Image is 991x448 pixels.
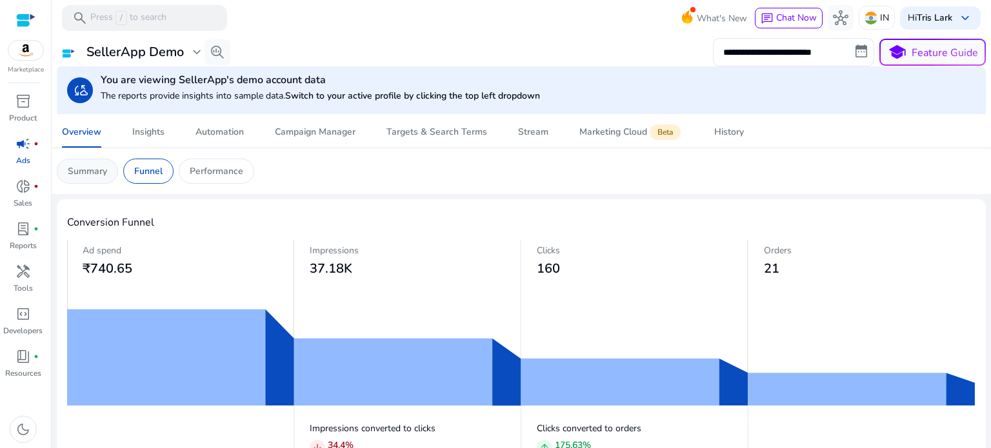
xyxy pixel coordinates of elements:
[537,422,748,435] p: Clicks converted to orders
[16,155,30,166] p: Ads
[386,128,487,137] div: Targets & Search Terms
[115,11,127,25] span: /
[15,422,31,437] span: dark_mode
[10,240,37,251] p: Reports
[865,12,877,24] img: in.svg
[310,260,352,277] span: 37.18K
[697,7,747,30] span: What's New
[14,197,32,209] p: Sales
[72,10,88,26] span: search
[15,264,31,279] span: handyman
[72,83,88,98] span: cloud_sync
[764,244,976,257] p: Orders
[912,45,978,61] p: Feature Guide
[755,8,823,28] button: chatChat Now
[537,260,560,277] span: 160
[101,89,540,102] p: The reports provide insights into sample data.
[15,136,31,151] span: campaign
[15,221,31,237] span: lab_profile
[134,164,163,178] p: Funnel
[650,124,681,140] span: Beta
[15,306,31,322] span: code_blocks
[34,141,39,146] span: fiber_manual_record
[8,65,44,75] p: Marketplace
[888,43,906,62] span: school
[34,184,39,189] span: fiber_manual_record
[310,244,521,257] p: Impressions
[764,260,779,277] span: 21
[714,128,744,137] div: History
[908,14,952,23] p: Hi
[14,282,33,294] p: Tools
[90,11,166,25] p: Press to search
[537,244,748,257] p: Clicks
[205,39,230,65] button: search_insights
[518,128,548,137] div: Stream
[957,10,973,26] span: keyboard_arrow_down
[833,10,848,26] span: hub
[776,12,817,24] span: Chat Now
[880,6,889,29] p: IN
[34,354,39,359] span: fiber_manual_record
[275,128,355,137] div: Campaign Manager
[828,5,854,31] button: hub
[761,12,774,25] span: chat
[9,112,37,124] p: Product
[34,226,39,231] span: fiber_manual_record
[132,128,165,137] div: Insights
[917,12,952,24] b: Tris Lark
[86,44,184,60] h3: SellerApp Demo
[15,93,31,109] span: inventory_2
[68,164,107,178] p: Summary
[62,128,101,137] div: Overview
[101,74,540,86] h4: You are viewing SellerApp's demo account data
[83,260,132,277] span: ₹740.65
[190,164,243,178] p: Performance
[579,127,683,137] div: Marketing Cloud
[83,244,294,257] p: Ad spend
[15,179,31,194] span: donut_small
[5,367,41,379] p: Resources
[3,325,43,336] p: Developers
[15,349,31,364] span: book_4
[189,44,205,60] span: expand_more
[195,128,244,137] div: Automation
[210,44,225,60] span: search_insights
[879,39,986,66] button: schoolFeature Guide
[310,422,521,435] p: Impressions converted to clicks
[285,90,540,102] b: Switch to your active profile by clicking the top left dropdown
[67,215,976,230] h4: Conversion Funnel
[8,41,43,60] img: amazon.svg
